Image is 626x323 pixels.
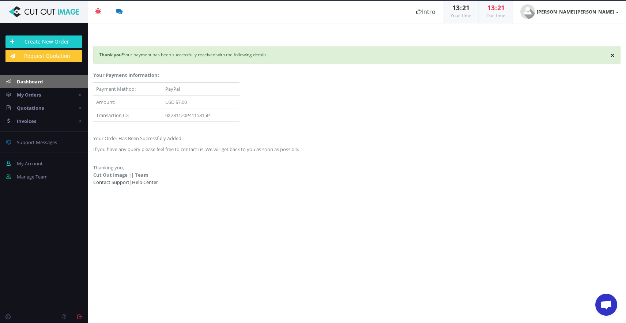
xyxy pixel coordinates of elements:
[17,160,43,167] span: My Account
[452,3,460,12] span: 13
[93,83,162,96] td: Payment Method:
[132,179,158,185] a: Help Center
[595,294,617,316] a: Open de chat
[610,52,615,59] button: ×
[450,12,471,19] small: Your Time
[513,1,626,23] a: [PERSON_NAME] [PERSON_NAME]
[93,135,621,142] p: Your Order Has Been Successfully Added.
[162,96,240,109] td: USD $7.00
[5,6,82,17] img: Cut Out Image
[17,105,44,111] span: Quotations
[17,91,41,98] span: My Orders
[93,157,621,186] p: Thanking you, |
[93,46,621,64] div: Your payment has been successfully received with the following details.
[462,3,469,12] span: 21
[93,146,621,153] p: If you have any query please feel free to contact us. We will get back to you as soon as possible.
[5,50,82,62] a: Request Quotation
[495,3,497,12] span: :
[17,139,57,146] span: Support Messages
[409,1,443,23] a: Intro
[162,109,240,122] td: 0X231120P4115315P
[93,109,162,122] td: Transaction ID:
[537,8,614,15] strong: [PERSON_NAME] [PERSON_NAME]
[93,72,159,78] strong: Your Payment Information:
[17,78,43,85] span: Dashboard
[5,35,82,48] a: Create New Order
[93,96,162,109] td: Amount:
[17,173,48,180] span: Manage Team
[497,3,505,12] span: 21
[99,52,123,58] strong: Thank you!
[460,3,462,12] span: :
[487,3,495,12] span: 13
[520,4,535,19] img: user_default.jpg
[486,12,505,19] small: Our Time
[162,83,240,96] td: PayPal
[93,172,148,178] strong: Cut Out Image || Team
[93,179,129,185] a: Contact Support
[17,118,36,124] span: Invoices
